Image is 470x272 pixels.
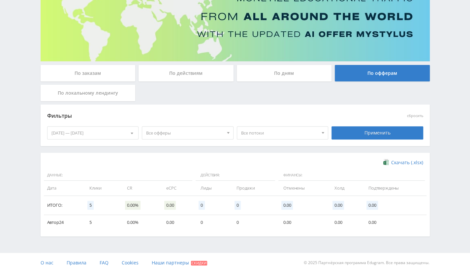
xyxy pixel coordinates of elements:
[407,114,423,118] button: сбросить
[41,65,136,81] div: По заказам
[47,111,329,121] div: Фильтры
[191,261,207,265] span: Скидки
[47,127,139,139] div: [DATE] — [DATE]
[362,181,426,196] td: Подтверждены
[41,85,136,101] div: По локальному лендингу
[194,215,230,230] td: 0
[277,181,328,196] td: Отменены
[328,215,362,230] td: 0.00
[328,181,362,196] td: Холд
[83,181,120,196] td: Клики
[199,201,205,210] span: 0
[44,196,83,215] td: Итого:
[152,259,189,266] span: Наши партнеры
[67,259,86,266] span: Правила
[278,170,425,181] span: Финансы:
[362,215,426,230] td: 0.00
[277,215,328,230] td: 0.00
[41,259,53,266] span: О нас
[139,65,234,81] div: По действиям
[230,181,277,196] td: Продажи
[125,201,140,210] span: 0.00%
[44,170,193,181] span: Данные:
[83,215,120,230] td: 5
[196,170,275,181] span: Действия:
[281,201,293,210] span: 0.00
[230,215,277,230] td: 0
[383,159,389,166] img: xlsx
[194,181,230,196] td: Лиды
[160,181,194,196] td: eCPC
[160,215,194,230] td: 0.00
[44,215,83,230] td: Автор24
[241,127,318,139] span: Все потоки
[331,126,423,139] div: Применить
[383,159,423,166] a: Скачать (.xlsx)
[120,181,160,196] td: CR
[335,65,430,81] div: По офферам
[391,160,423,165] span: Скачать (.xlsx)
[332,201,344,210] span: 0.00
[44,181,83,196] td: Дата
[87,201,94,210] span: 5
[120,215,160,230] td: 0.00%
[164,201,176,210] span: 0.00
[146,127,223,139] span: Все офферы
[366,201,378,210] span: 0.00
[235,201,241,210] span: 0
[237,65,332,81] div: По дням
[100,259,109,266] span: FAQ
[122,259,139,266] span: Cookies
